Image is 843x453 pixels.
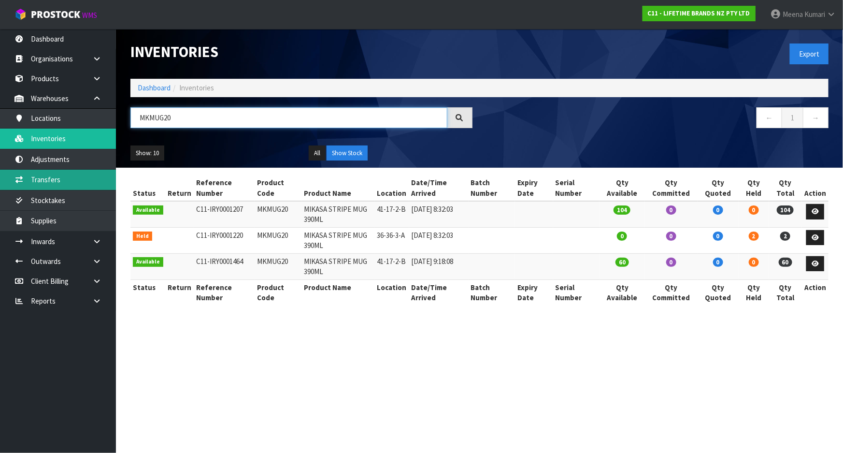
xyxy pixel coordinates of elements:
[166,279,194,305] th: Return
[600,279,645,305] th: Qty Available
[643,6,756,21] a: C11 - LIFETIME BRANDS NZ PTY LTD
[375,227,409,253] td: 36-36-3-A
[14,8,27,20] img: cube-alt.png
[409,227,469,253] td: [DATE] 8:32:03
[166,175,194,201] th: Return
[194,227,255,253] td: C11-IRY0001220
[617,232,627,241] span: 0
[713,205,723,215] span: 0
[769,175,802,201] th: Qty Total
[739,175,769,201] th: Qty Held
[749,232,759,241] span: 2
[666,258,676,267] span: 0
[757,107,782,128] a: ←
[469,175,515,201] th: Batch Number
[409,253,469,279] td: [DATE] 9:18:08
[409,201,469,227] td: [DATE] 8:32:03
[713,258,723,267] span: 0
[600,175,645,201] th: Qty Available
[301,175,375,201] th: Product Name
[409,175,469,201] th: Date/Time Arrived
[130,44,472,60] h1: Inventories
[309,146,326,161] button: All
[194,201,255,227] td: C11-IRY0001207
[138,83,171,92] a: Dashboard
[409,279,469,305] th: Date/Time Arrived
[553,279,600,305] th: Serial Number
[487,107,829,131] nav: Page navigation
[803,107,829,128] a: →
[133,232,152,241] span: Held
[713,232,723,241] span: 0
[698,279,739,305] th: Qty Quoted
[666,232,676,241] span: 0
[31,8,80,21] span: ProStock
[802,279,829,305] th: Action
[194,175,255,201] th: Reference Number
[648,9,750,17] strong: C11 - LIFETIME BRANDS NZ PTY LTD
[645,279,698,305] th: Qty Committed
[802,175,829,201] th: Action
[614,205,630,215] span: 104
[301,227,375,253] td: MIKASA STRIPE MUG 390ML
[698,175,739,201] th: Qty Quoted
[777,205,794,215] span: 104
[779,258,792,267] span: 60
[515,279,553,305] th: Expiry Date
[130,107,447,128] input: Search inventories
[130,175,166,201] th: Status
[194,279,255,305] th: Reference Number
[645,175,698,201] th: Qty Committed
[615,258,629,267] span: 60
[666,205,676,215] span: 0
[130,279,166,305] th: Status
[469,279,515,305] th: Batch Number
[255,279,301,305] th: Product Code
[769,279,802,305] th: Qty Total
[301,201,375,227] td: MIKASA STRIPE MUG 390ML
[782,107,803,128] a: 1
[375,201,409,227] td: 41-17-2-B
[553,175,600,201] th: Serial Number
[783,10,803,19] span: Meena
[780,232,790,241] span: 2
[130,146,164,161] button: Show: 10
[375,253,409,279] td: 41-17-2-B
[255,201,301,227] td: MKMUG20
[749,258,759,267] span: 0
[749,205,759,215] span: 0
[133,205,163,215] span: Available
[194,253,255,279] td: C11-IRY0001464
[375,279,409,305] th: Location
[375,175,409,201] th: Location
[82,11,97,20] small: WMS
[515,175,553,201] th: Expiry Date
[179,83,214,92] span: Inventories
[804,10,825,19] span: Kumari
[301,279,375,305] th: Product Name
[133,257,163,267] span: Available
[301,253,375,279] td: MIKASA STRIPE MUG 390ML
[327,146,368,161] button: Show Stock
[790,44,829,64] button: Export
[739,279,769,305] th: Qty Held
[255,253,301,279] td: MKMUG20
[255,227,301,253] td: MKMUG20
[255,175,301,201] th: Product Code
